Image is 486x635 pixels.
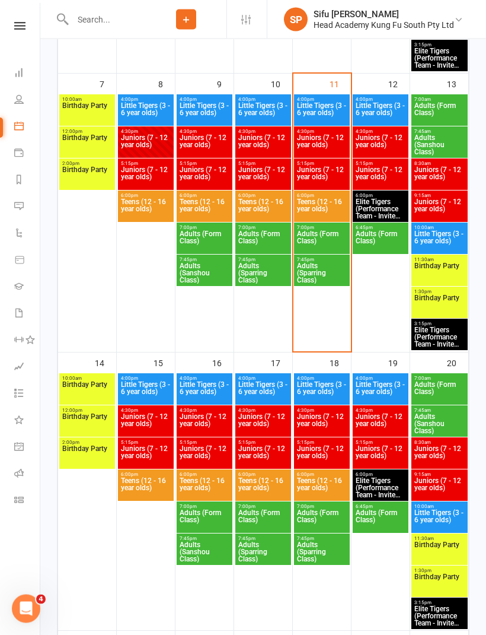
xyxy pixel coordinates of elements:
a: Class kiosk mode [14,488,41,515]
span: Adults (Form Class) [355,510,406,531]
a: Reports [14,167,41,194]
span: 4:00pm [120,97,171,103]
span: Little Tigers (3 - 6 year olds) [179,382,230,403]
span: 4:00pm [355,376,406,382]
span: 10:00am [414,504,465,510]
div: 20 [447,353,468,373]
span: Juniors (7 - 12 year olds) [179,414,230,435]
span: Teens (12 - 16 year olds) [238,199,289,220]
a: Payments [14,141,41,167]
span: 8:30am [414,440,465,446]
span: 6:00pm [355,193,406,199]
div: Head Academy Kung Fu South Pty Ltd [314,20,454,30]
span: 4:00pm [120,376,171,382]
span: 7:00am [414,97,465,103]
span: Adults (Form Class) [355,231,406,252]
span: Juniors (7 - 12 year olds) [238,135,289,156]
span: Adults (Sparring Class) [238,263,289,284]
span: 9:15am [414,193,465,199]
span: 7:00pm [238,504,289,510]
iframe: Intercom live chat [12,595,40,623]
span: 1:30pm [414,569,465,574]
span: 4:00pm [296,376,347,382]
a: Dashboard [14,61,41,87]
div: 13 [447,74,468,94]
span: Juniors (7 - 12 year olds) [296,167,347,188]
span: 4:30pm [355,408,406,414]
span: Birthday Party [414,574,465,595]
span: Little Tigers (3 - 6 year olds) [355,382,406,403]
span: Little Tigers (3 - 6 year olds) [179,103,230,124]
span: Juniors (7 - 12 year olds) [414,478,465,499]
span: Elite Tigers (Performance Team - Invite Only) [414,48,465,69]
span: 11:30am [414,258,465,263]
span: Juniors (7 - 12 year olds) [414,167,465,188]
span: Birthday Party [414,263,465,284]
span: Adults (Form Class) [238,510,289,531]
span: 7:00pm [179,504,230,510]
span: Juniors (7 - 12 year olds) [355,135,406,156]
span: Adults (Sparring Class) [238,542,289,563]
span: 5:15pm [296,161,347,167]
span: Adults (Form Class) [296,510,347,531]
span: 4:30pm [179,408,230,414]
span: 5:15pm [296,440,347,446]
span: Little Tigers (3 - 6 year olds) [296,382,347,403]
span: 10:00am [414,226,465,231]
span: Little Tigers (3 - 6 year olds) [238,103,289,124]
div: 9 [217,74,234,94]
div: 19 [388,353,410,373]
span: Adults (Form Class) [296,231,347,252]
div: SP [284,8,308,31]
span: 7:45am [414,129,465,135]
span: Juniors (7 - 12 year olds) [238,167,289,188]
span: Teens (12 - 16 year olds) [238,478,289,499]
span: Adults (Sparring Class) [296,263,347,284]
span: 3:15pm [414,601,465,606]
a: People [14,87,41,114]
span: 5:15pm [238,161,289,167]
div: 7 [100,74,116,94]
span: Juniors (7 - 12 year olds) [120,446,171,467]
span: Juniors (7 - 12 year olds) [296,135,347,156]
span: 4:30pm [296,129,347,135]
div: 8 [158,74,175,94]
div: 14 [95,353,116,373]
span: Little Tigers (3 - 6 year olds) [120,103,171,124]
span: 5:15pm [238,440,289,446]
span: Juniors (7 - 12 year olds) [120,414,171,435]
span: Adults (Form Class) [179,231,230,252]
span: 7:45pm [238,536,289,542]
span: 7:45pm [296,258,347,263]
span: Birthday Party [62,382,113,403]
span: Birthday Party [62,103,113,124]
span: Little Tigers (3 - 6 year olds) [296,103,347,124]
span: Elite Tigers (Performance Team - Invite Only) [414,327,465,348]
span: 7:45am [414,408,465,414]
span: 6:00pm [179,472,230,478]
span: 7:00am [414,376,465,382]
span: Birthday Party [62,135,113,156]
span: 8:30am [414,161,465,167]
span: Birthday Party [62,446,113,467]
span: 6:00pm [238,193,289,199]
span: 4:30pm [238,129,289,135]
div: 18 [330,353,351,373]
input: Search... [69,11,146,28]
span: Teens (12 - 16 year olds) [296,199,347,220]
span: 4:30pm [296,408,347,414]
span: Birthday Party [62,167,113,188]
span: Juniors (7 - 12 year olds) [179,446,230,467]
span: 4:00pm [355,97,406,103]
span: 4:30pm [120,129,171,135]
div: Sifu [PERSON_NAME] [314,9,454,20]
span: 4:00pm [179,376,230,382]
span: 6:00pm [238,472,289,478]
span: 4:30pm [238,408,289,414]
span: 7:45pm [296,536,347,542]
a: General attendance kiosk mode [14,434,41,461]
span: 1:30pm [414,290,465,295]
span: Elite Tigers (Performance Team - Invite Only) [414,606,465,627]
span: Birthday Party [414,542,465,563]
span: 7:00pm [296,504,347,510]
